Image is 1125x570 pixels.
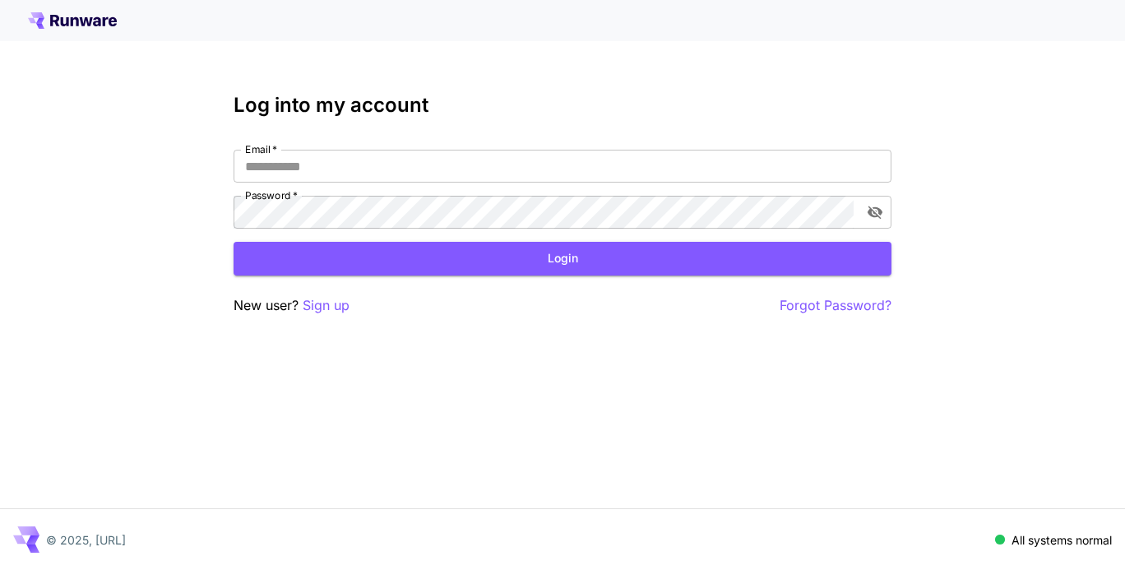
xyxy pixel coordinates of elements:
[234,242,891,276] button: Login
[303,295,350,316] button: Sign up
[234,295,350,316] p: New user?
[860,197,890,227] button: toggle password visibility
[234,94,891,117] h3: Log into my account
[780,295,891,316] button: Forgot Password?
[245,188,298,202] label: Password
[245,142,277,156] label: Email
[1012,531,1112,549] p: All systems normal
[46,531,126,549] p: © 2025, [URL]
